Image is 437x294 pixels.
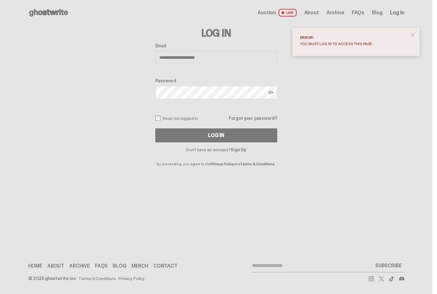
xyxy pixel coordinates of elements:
[268,90,273,95] img: Show password
[407,29,418,41] button: close
[208,133,224,138] div: Log In
[155,152,277,166] p: By proceeding, you agree to the and .
[240,161,275,167] a: Terms & Conditions
[326,10,344,15] a: Archive
[155,116,198,121] label: Keep me logged in
[300,42,407,46] div: You must log in to access this page.
[153,263,178,269] a: Contact
[279,9,297,17] span: LIVE
[390,10,404,15] a: Log in
[155,128,277,142] button: Log In
[372,10,382,15] a: Blog
[155,147,277,152] p: Don't have an account?
[95,263,108,269] a: FAQs
[258,10,276,15] span: Auction
[131,263,148,269] a: Merch
[304,10,319,15] a: About
[47,263,64,269] a: About
[352,10,364,15] a: FAQs
[155,116,160,121] input: Keep me logged in
[155,43,277,48] label: Email
[211,161,234,167] a: Privacy Policy
[28,276,76,281] div: © 2025 ghostwrite inc
[28,263,42,269] a: Home
[118,276,145,281] a: Privacy Policy
[229,116,277,120] a: Forgot your password?
[113,263,126,269] a: Blog
[258,9,296,17] a: Auction LIVE
[155,28,277,38] h3: Log In
[231,147,246,153] a: Sign Up
[69,263,90,269] a: Archive
[155,78,277,83] label: Password
[78,276,116,281] a: Terms & Conditions
[373,259,404,272] button: SUBSCRIBE
[300,36,407,39] div: Error!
